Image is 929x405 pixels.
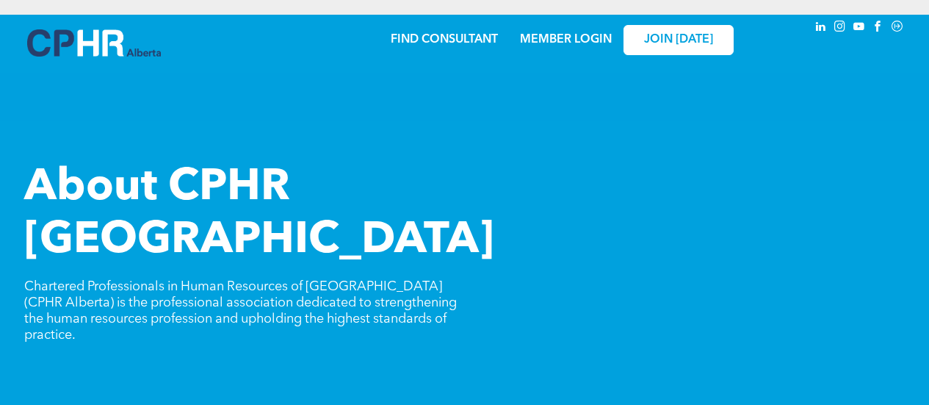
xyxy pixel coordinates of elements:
[623,25,734,55] a: JOIN [DATE]
[832,18,848,38] a: instagram
[851,18,867,38] a: youtube
[24,166,494,263] span: About CPHR [GEOGRAPHIC_DATA]
[24,280,457,342] span: Chartered Professionals in Human Resources of [GEOGRAPHIC_DATA] (CPHR Alberta) is the professiona...
[889,18,905,38] a: Social network
[391,34,498,46] a: FIND CONSULTANT
[644,33,713,47] span: JOIN [DATE]
[870,18,886,38] a: facebook
[520,34,612,46] a: MEMBER LOGIN
[813,18,829,38] a: linkedin
[27,29,161,57] img: A blue and white logo for cp alberta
